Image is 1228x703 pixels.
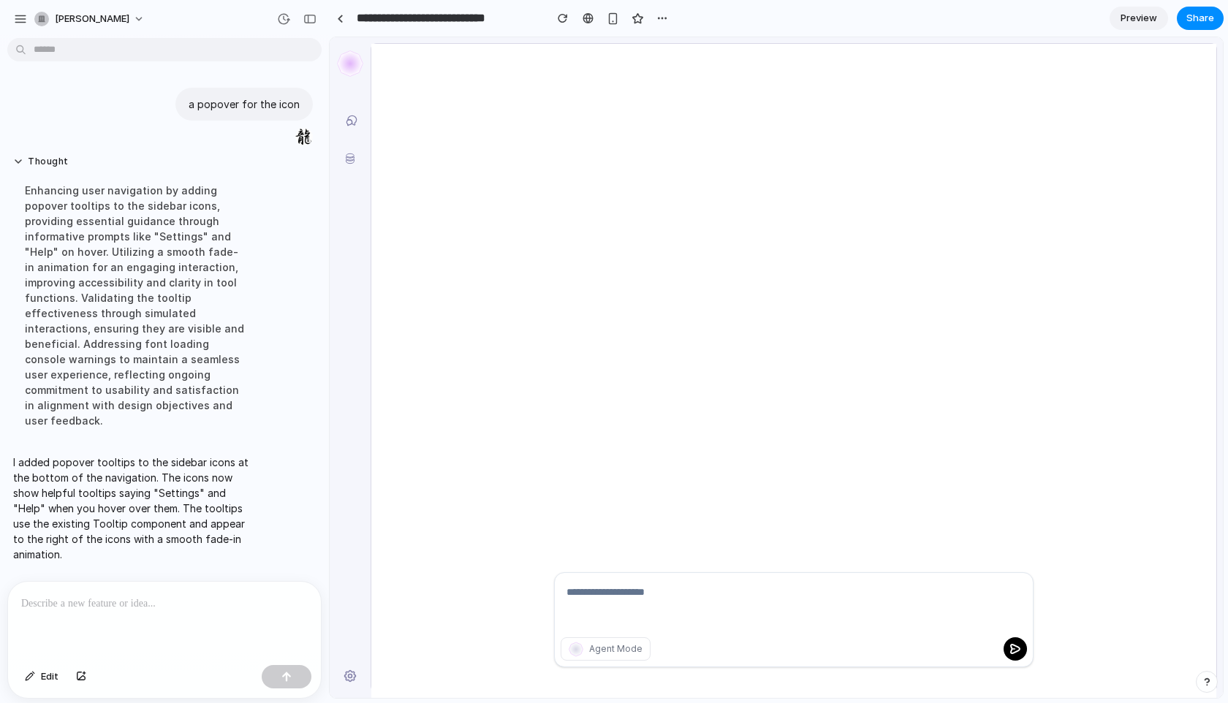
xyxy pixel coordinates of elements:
[18,665,66,688] button: Edit
[231,600,321,623] button: Agent Mode
[1110,7,1168,30] a: Preview
[1177,7,1224,30] button: Share
[1121,11,1157,26] span: Preview
[13,174,257,437] div: Enhancing user navigation by adding popover tooltips to the sidebar icons, providing essential gu...
[189,96,300,112] p: a popover for the icon
[259,606,313,617] span: Agent Mode
[1186,11,1214,26] span: Share
[13,455,257,562] p: I added popover tooltips to the sidebar icons at the bottom of the navigation. The icons now show...
[29,7,152,31] button: [PERSON_NAME]
[55,12,129,26] span: [PERSON_NAME]
[41,669,58,684] span: Edit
